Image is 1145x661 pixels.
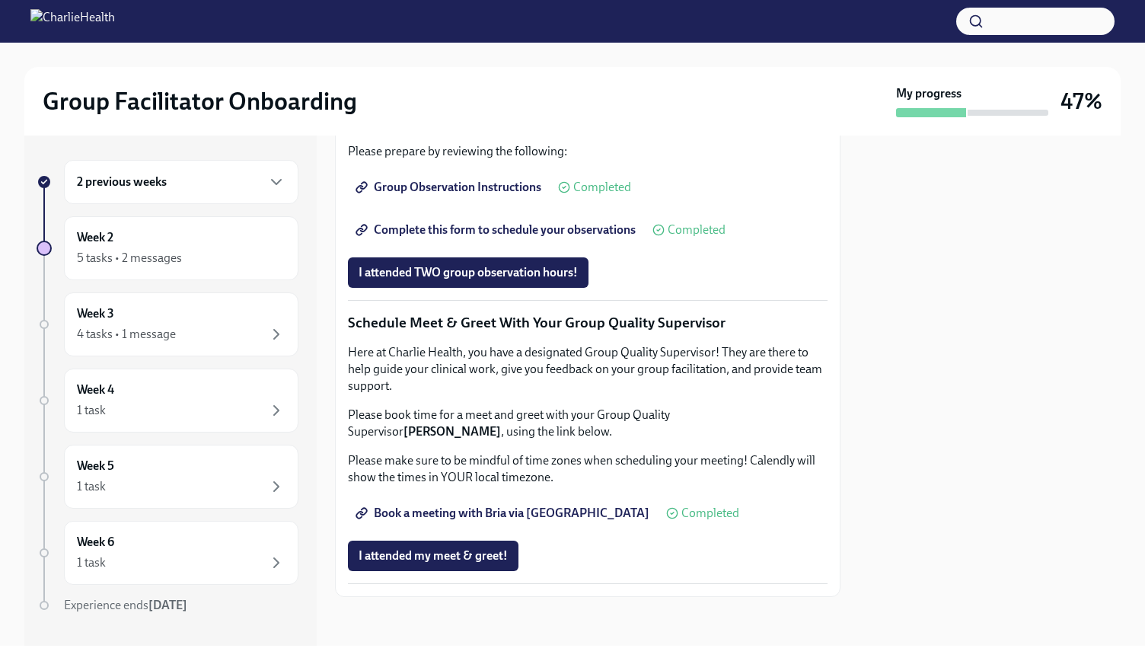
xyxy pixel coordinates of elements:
[30,9,115,34] img: CharlieHealth
[77,554,106,571] div: 1 task
[77,250,182,267] div: 5 tasks • 2 messages
[348,257,588,288] button: I attended TWO group observation hours!
[359,222,636,238] span: Complete this form to schedule your observations
[77,402,106,419] div: 1 task
[348,498,660,528] a: Book a meeting with Bria via [GEOGRAPHIC_DATA]
[37,521,298,585] a: Week 61 task
[348,452,828,486] p: Please make sure to be mindful of time zones when scheduling your meeting! Calendly will show the...
[77,305,114,322] h6: Week 3
[77,458,114,474] h6: Week 5
[348,407,828,440] p: Please book time for a meet and greet with your Group Quality Supervisor , using the link below.
[896,85,962,102] strong: My progress
[348,172,552,203] a: Group Observation Instructions
[1060,88,1102,115] h3: 47%
[403,424,501,439] strong: [PERSON_NAME]
[348,344,828,394] p: Here at Charlie Health, you have a designated Group Quality Supervisor! They are there to help gu...
[77,229,113,246] h6: Week 2
[37,369,298,433] a: Week 41 task
[77,534,114,551] h6: Week 6
[64,160,298,204] div: 2 previous weeks
[148,598,187,612] strong: [DATE]
[77,174,167,190] h6: 2 previous weeks
[359,548,508,564] span: I attended my meet & greet!
[77,478,106,495] div: 1 task
[43,86,357,117] h2: Group Facilitator Onboarding
[573,181,631,193] span: Completed
[77,382,114,398] h6: Week 4
[348,143,828,160] p: Please prepare by reviewing the following:
[37,216,298,280] a: Week 25 tasks • 2 messages
[37,445,298,509] a: Week 51 task
[348,541,518,571] button: I attended my meet & greet!
[359,180,541,195] span: Group Observation Instructions
[37,292,298,356] a: Week 34 tasks • 1 message
[359,265,578,280] span: I attended TWO group observation hours!
[64,598,187,612] span: Experience ends
[668,224,726,236] span: Completed
[348,313,828,333] p: Schedule Meet & Greet With Your Group Quality Supervisor
[77,326,176,343] div: 4 tasks • 1 message
[359,506,649,521] span: Book a meeting with Bria via [GEOGRAPHIC_DATA]
[681,507,739,519] span: Completed
[348,215,646,245] a: Complete this form to schedule your observations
